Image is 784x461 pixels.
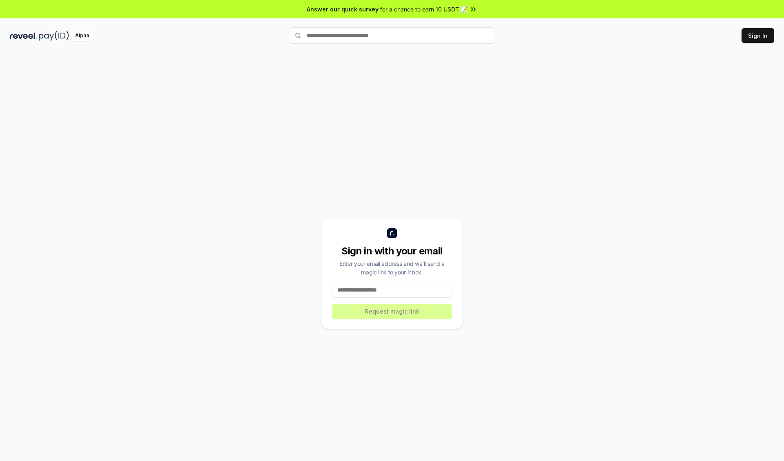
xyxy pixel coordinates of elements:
img: logo_small [387,228,397,238]
div: Sign in with your email [332,245,452,258]
div: Enter your email address and we’ll send a magic link to your inbox. [332,259,452,276]
span: Answer our quick survey [307,5,379,13]
img: reveel_dark [10,31,37,41]
img: pay_id [39,31,69,41]
div: Alpha [71,31,94,41]
span: for a chance to earn 10 USDT 📝 [380,5,468,13]
button: Sign In [742,28,774,43]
